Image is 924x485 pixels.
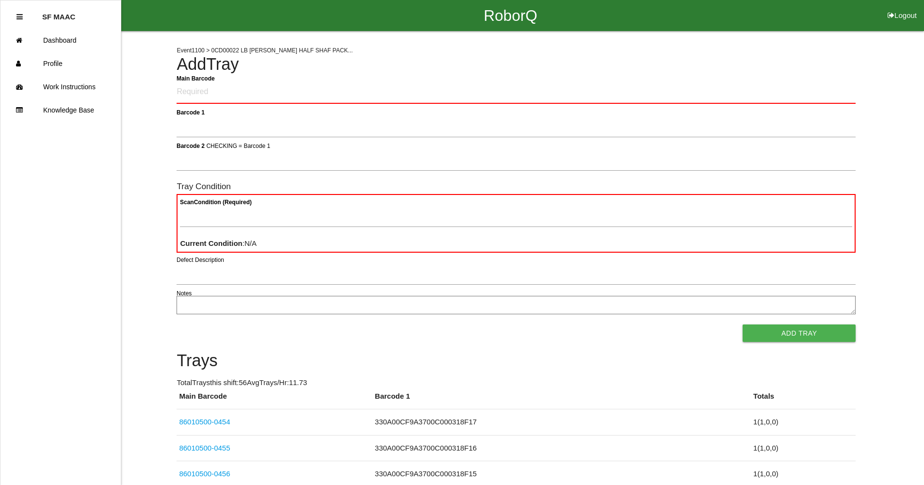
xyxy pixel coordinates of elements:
[177,47,353,54] span: Event 1100 > 0CD00022 LB [PERSON_NAME] HALF SHAF PACK...
[207,142,271,149] span: CHECKING = Barcode 1
[0,98,121,122] a: Knowledge Base
[751,435,856,461] td: 1 ( 1 , 0 , 0 )
[373,435,751,461] td: 330A00CF9A3700C000318F16
[0,29,121,52] a: Dashboard
[180,239,257,247] span: : N/A
[373,391,751,409] th: Barcode 1
[177,352,856,370] h4: Trays
[177,55,856,74] h4: Add Tray
[179,444,230,452] a: 86010500-0455
[177,391,372,409] th: Main Barcode
[743,324,856,342] button: Add Tray
[751,409,856,436] td: 1 ( 1 , 0 , 0 )
[180,239,242,247] b: Current Condition
[177,289,192,298] label: Notes
[177,75,215,81] b: Main Barcode
[177,109,205,115] b: Barcode 1
[180,199,252,206] b: Scan Condition (Required)
[751,391,856,409] th: Totals
[177,256,224,264] label: Defect Description
[0,75,121,98] a: Work Instructions
[0,52,121,75] a: Profile
[16,5,23,29] div: Close
[179,418,230,426] a: 86010500-0454
[177,377,856,388] p: Total Trays this shift: 56 Avg Trays /Hr: 11.73
[42,5,75,21] p: SF MAAC
[177,182,856,191] h6: Tray Condition
[373,409,751,436] td: 330A00CF9A3700C000318F17
[179,469,230,478] a: 86010500-0456
[177,142,205,149] b: Barcode 2
[177,81,856,104] input: Required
